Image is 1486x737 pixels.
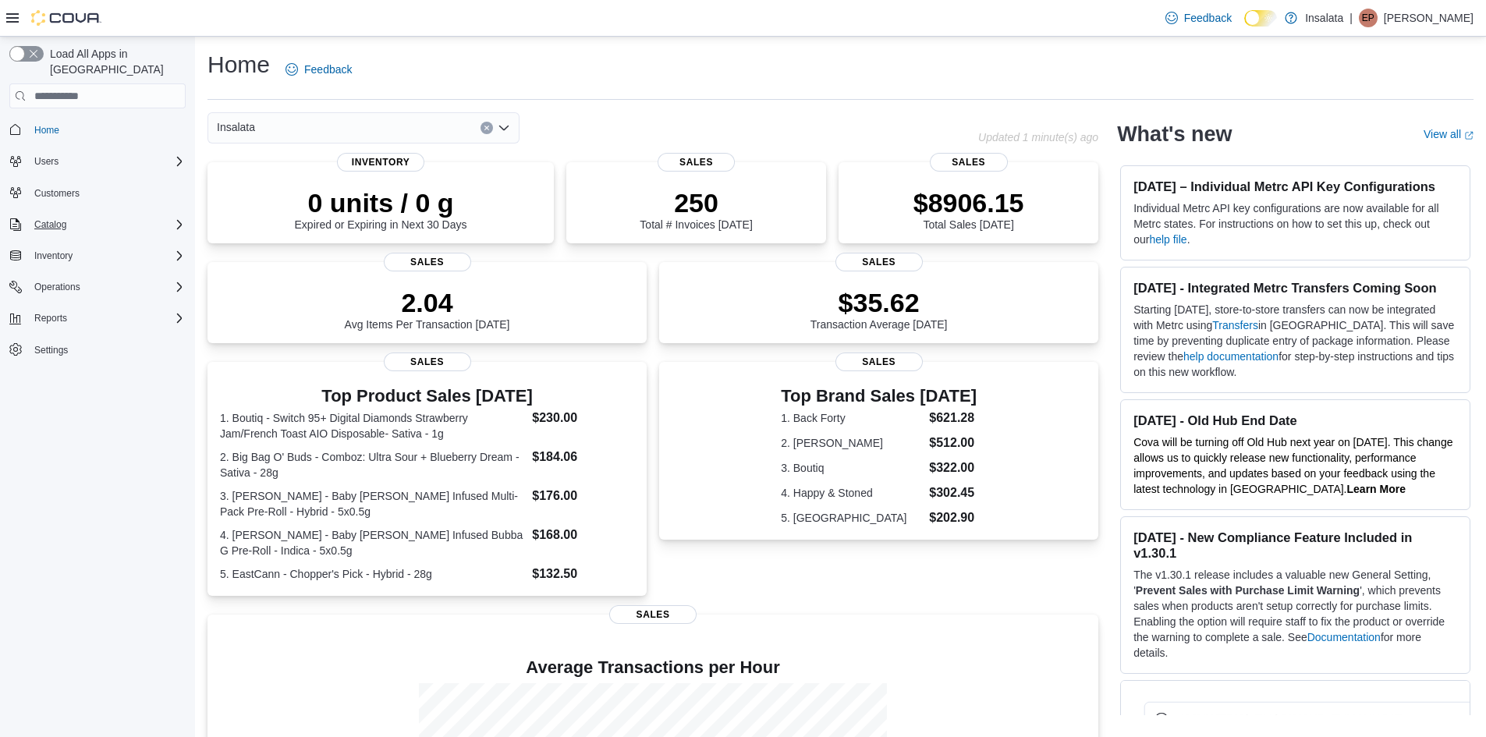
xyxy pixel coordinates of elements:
p: 250 [640,187,752,218]
img: Cova [31,10,101,26]
button: Settings [3,338,192,361]
span: Feedback [1184,10,1232,26]
div: Total # Invoices [DATE] [640,187,752,231]
a: Settings [28,341,74,360]
p: Individual Metrc API key configurations are now available for all Metrc states. For instructions ... [1133,200,1457,247]
p: The v1.30.1 release includes a valuable new General Setting, ' ', which prevents sales when produ... [1133,567,1457,661]
dt: 2. [PERSON_NAME] [781,435,923,451]
button: Clear input [481,122,493,134]
svg: External link [1464,131,1474,140]
dt: 4. [PERSON_NAME] - Baby [PERSON_NAME] Infused Bubba G Pre-Roll - Indica - 5x0.5g [220,527,526,558]
dt: 4. Happy & Stoned [781,485,923,501]
p: 0 units / 0 g [295,187,467,218]
dt: 2. Big Bag O' Buds - Comboz: Ultra Sour + Blueberry Dream - Sativa - 28g [220,449,526,480]
span: Catalog [28,215,186,234]
a: Feedback [1159,2,1238,34]
span: Inventory [337,153,424,172]
dd: $176.00 [532,487,634,505]
span: EP [1362,9,1374,27]
dd: $168.00 [532,526,634,544]
dd: $202.90 [929,508,977,527]
h3: [DATE] - Integrated Metrc Transfers Coming Soon [1133,280,1457,296]
dd: $512.00 [929,434,977,452]
span: Feedback [304,62,352,77]
dd: $621.28 [929,409,977,427]
dd: $132.50 [532,565,634,583]
span: Sales [930,153,1008,172]
a: Learn More [1347,483,1406,495]
span: Sales [835,353,923,371]
span: Operations [34,281,80,293]
a: Home [28,121,66,140]
span: Catalog [34,218,66,231]
div: Total Sales [DATE] [913,187,1024,231]
a: Documentation [1307,631,1381,643]
a: help file [1149,233,1186,246]
button: Inventory [28,246,79,265]
p: $8906.15 [913,187,1024,218]
a: Feedback [279,54,358,85]
button: Home [3,118,192,140]
span: Sales [609,605,697,624]
div: Transaction Average [DATE] [810,287,948,331]
p: [PERSON_NAME] [1384,9,1474,27]
button: Operations [28,278,87,296]
a: Transfers [1212,319,1258,331]
span: Home [34,124,59,136]
dd: $184.06 [532,448,634,466]
span: Inventory [34,250,73,262]
p: 2.04 [345,287,510,318]
button: Customers [3,182,192,204]
h3: Top Product Sales [DATE] [220,387,634,406]
button: Users [28,152,65,171]
span: Load All Apps in [GEOGRAPHIC_DATA] [44,46,186,77]
dt: 5. [GEOGRAPHIC_DATA] [781,510,923,526]
h3: [DATE] - New Compliance Feature Included in v1.30.1 [1133,530,1457,561]
input: Dark Mode [1244,10,1277,27]
button: Catalog [28,215,73,234]
span: Sales [658,153,736,172]
h3: [DATE] – Individual Metrc API Key Configurations [1133,179,1457,194]
p: Insalata [1305,9,1343,27]
div: Elizabeth Portillo [1359,9,1378,27]
div: Avg Items Per Transaction [DATE] [345,287,510,331]
p: | [1349,9,1353,27]
h1: Home [207,49,270,80]
dt: 3. Boutiq [781,460,923,476]
button: Inventory [3,245,192,267]
span: Users [34,155,59,168]
span: Operations [28,278,186,296]
span: Settings [28,340,186,360]
span: Cova will be turning off Old Hub next year on [DATE]. This change allows us to quickly release ne... [1133,436,1452,495]
span: Reports [28,309,186,328]
a: Customers [28,184,86,203]
span: Customers [34,187,80,200]
span: Customers [28,183,186,203]
dt: 5. EastCann - Chopper's Pick - Hybrid - 28g [220,566,526,582]
h3: Top Brand Sales [DATE] [781,387,977,406]
span: Sales [384,353,471,371]
dt: 3. [PERSON_NAME] - Baby [PERSON_NAME] Infused Multi-Pack Pre-Roll - Hybrid - 5x0.5g [220,488,526,519]
h2: What's new [1117,122,1232,147]
dt: 1. Boutiq - Switch 95+ Digital Diamonds Strawberry Jam/French Toast AIO Disposable- Sativa - 1g [220,410,526,441]
span: Sales [384,253,471,271]
a: View allExternal link [1424,128,1474,140]
p: Starting [DATE], store-to-store transfers can now be integrated with Metrc using in [GEOGRAPHIC_D... [1133,302,1457,380]
span: Home [28,119,186,139]
h3: [DATE] - Old Hub End Date [1133,413,1457,428]
dd: $302.45 [929,484,977,502]
button: Open list of options [498,122,510,134]
dd: $230.00 [532,409,634,427]
button: Reports [28,309,73,328]
button: Operations [3,276,192,298]
p: $35.62 [810,287,948,318]
a: help documentation [1183,350,1279,363]
span: Users [28,152,186,171]
button: Users [3,151,192,172]
span: Insalata [217,118,255,136]
p: Updated 1 minute(s) ago [978,131,1098,144]
button: Reports [3,307,192,329]
strong: Prevent Sales with Purchase Limit Warning [1136,584,1360,597]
